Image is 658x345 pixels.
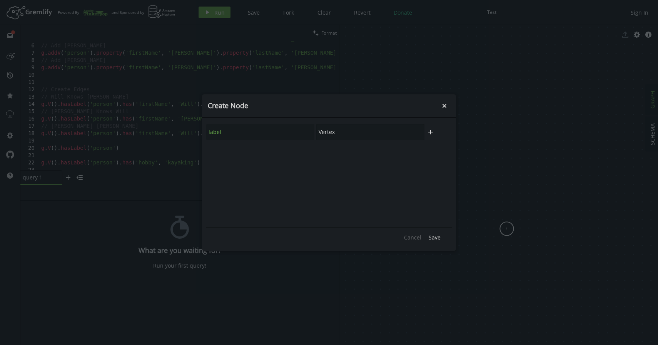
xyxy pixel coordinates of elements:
h4: Create Node [208,101,439,110]
button: Save [425,232,444,243]
span: Cancel [404,234,421,241]
button: Cancel [400,232,425,243]
span: Save [429,234,441,241]
button: Close [439,100,450,112]
input: Property Value [316,124,424,140]
input: Property Name [206,124,314,140]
